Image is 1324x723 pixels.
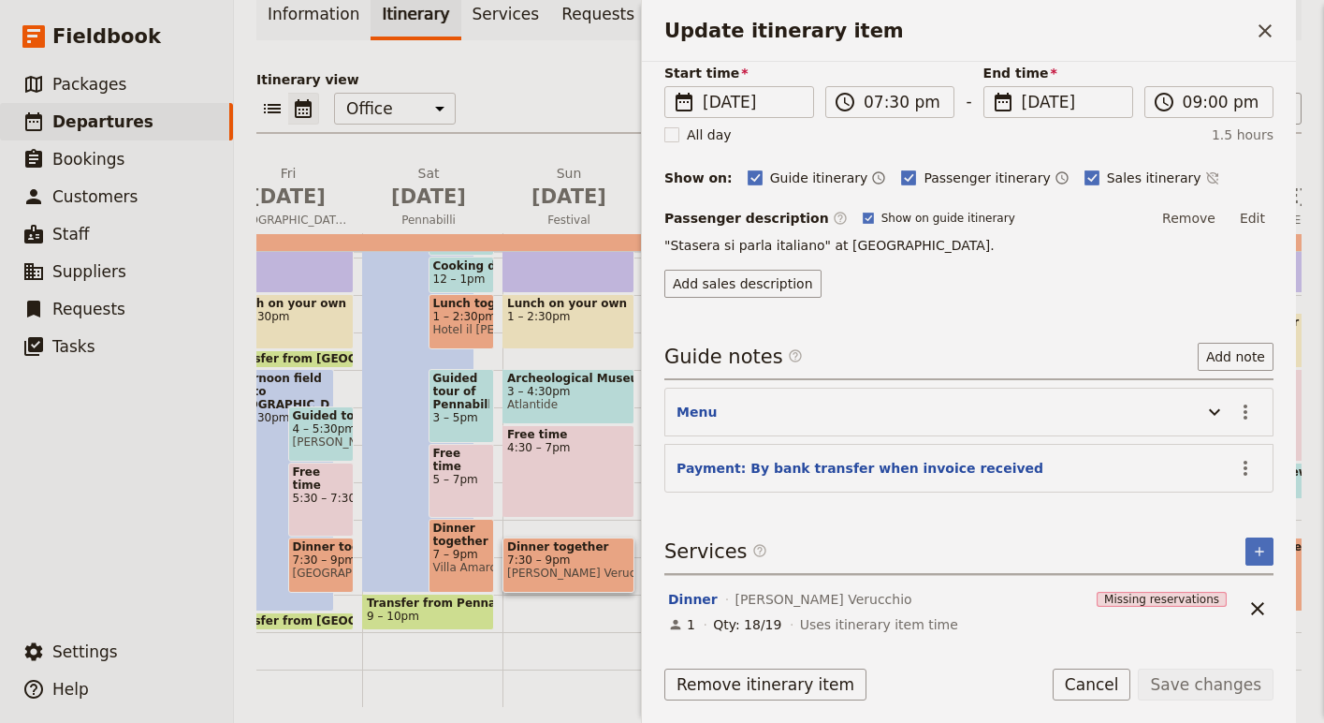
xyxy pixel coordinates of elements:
[433,561,490,574] span: Villa Amarcord
[433,372,490,411] span: Guided tour of Pennabilli
[293,567,350,580] span: [GEOGRAPHIC_DATA]
[507,398,630,411] span: Atlantide
[433,273,486,286] span: 12 – 1pm
[367,610,419,623] span: 9 – 10pm
[362,594,494,630] div: Transfer from Pennabilli to [GEOGRAPHIC_DATA]9 – 10pm
[293,422,350,435] span: 4 – 5:30pm
[229,183,347,211] span: [DATE]
[288,406,355,462] div: Guided tour of [GEOGRAPHIC_DATA]4 – 5:30pm[PERSON_NAME]
[52,22,161,51] span: Fieldbook
[429,294,495,349] div: Lunch together1 – 2:30pmHotel il [PERSON_NAME]
[293,540,350,553] span: Dinner together
[433,447,490,473] span: Free time
[367,597,489,610] span: Transfer from Pennabilli to [GEOGRAPHIC_DATA]
[52,75,126,94] span: Packages
[222,294,354,349] div: Lunch on your own1 – 2:30pm
[502,369,634,424] div: Archeological Museum Tour3 – 4:30pmAtlantide
[226,372,329,411] span: Afternoon field trip to [GEOGRAPHIC_DATA]
[222,612,354,630] div: Transfer from [GEOGRAPHIC_DATA] to [GEOGRAPHIC_DATA]
[229,164,347,211] h2: Fri
[52,337,95,356] span: Tasks
[288,463,355,537] div: Free time5:30 – 7:30pm
[52,300,125,318] span: Requests
[362,182,474,593] div: All-day field trip to [GEOGRAPHIC_DATA]10am – 9pm
[52,112,153,131] span: Departures
[507,428,630,441] span: Free time
[288,538,355,593] div: Dinner together7:30 – 9pm[GEOGRAPHIC_DATA]
[370,164,487,211] h2: Sat
[52,680,89,699] span: Help
[222,369,334,612] div: Afternoon field trip to [GEOGRAPHIC_DATA]3 – 9:30pm
[433,310,490,323] span: 1 – 2:30pm
[429,444,495,518] div: Free time5 – 7pm
[293,465,350,492] span: Free time
[507,553,630,567] span: 7:30 – 9pm
[510,164,628,211] h2: Sun
[293,492,350,505] span: 5:30 – 7:30pm
[433,323,490,336] span: Hotel il [PERSON_NAME]
[502,294,634,349] div: Lunch on your own1 – 2:30pm
[288,93,319,125] button: Calendar view
[507,310,630,323] span: 1 – 2:30pm
[222,213,355,228] span: [GEOGRAPHIC_DATA]
[433,259,490,273] span: Cooking demo
[429,257,495,293] div: Cooking demo12 – 1pm
[52,150,124,169] span: Bookings
[222,164,362,233] button: Fri [DATE][GEOGRAPHIC_DATA]
[507,372,630,385] span: Archeological Museum Tour
[507,297,630,310] span: Lunch on your own
[502,164,643,233] button: Sun [DATE]Festival
[293,553,350,567] span: 7:30 – 9pm
[507,385,630,398] span: 3 – 4:30pm
[293,409,350,422] span: Guided tour of [GEOGRAPHIC_DATA]
[370,183,487,211] span: [DATE]
[52,187,138,206] span: Customers
[502,425,634,518] div: Free time4:30 – 7pm
[507,441,630,454] span: 4:30 – 7pm
[502,538,634,593] div: Dinner together7:30 – 9pm[PERSON_NAME] Verucchio
[507,567,630,580] span: [PERSON_NAME] Verucchio
[433,548,490,561] span: 7 – 9pm
[226,297,349,310] span: Lunch on your own
[362,213,495,228] span: Pennabilli
[222,350,354,368] div: Transfer from [GEOGRAPHIC_DATA] to [GEOGRAPHIC_DATA]
[433,473,490,486] span: 5 – 7pm
[362,164,502,233] button: Sat [DATE]Pennabilli
[52,225,90,243] span: Staff
[433,297,490,310] span: Lunch together
[502,213,635,228] span: Festival
[256,70,1302,89] p: Itinerary view
[429,369,495,443] div: Guided tour of Pennabilli3 – 5pm
[293,435,350,449] span: [PERSON_NAME]
[510,183,628,211] span: [DATE]
[433,411,490,424] span: 3 – 5pm
[52,262,126,281] span: Suppliers
[429,519,495,593] div: Dinner together7 – 9pmVilla Amarcord
[256,93,288,125] button: List view
[52,642,118,661] span: Settings
[226,310,349,323] span: 1 – 2:30pm
[226,411,329,424] span: 3 – 9:30pm
[433,522,490,548] span: Dinner together
[507,540,630,553] span: Dinner together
